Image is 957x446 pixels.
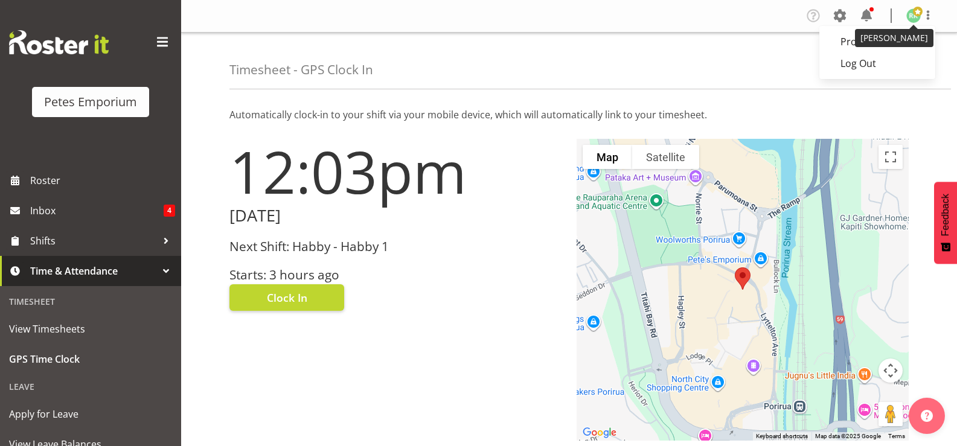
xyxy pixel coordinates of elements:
[940,194,951,236] span: Feedback
[3,399,178,429] a: Apply for Leave
[580,425,619,441] a: Open this area in Google Maps (opens a new window)
[934,182,957,264] button: Feedback - Show survey
[906,8,921,23] img: ruth-robertson-taylor722.jpg
[3,289,178,314] div: Timesheet
[30,262,157,280] span: Time & Attendance
[756,432,808,441] button: Keyboard shortcuts
[9,405,172,423] span: Apply for Leave
[9,350,172,368] span: GPS Time Clock
[879,402,903,426] button: Drag Pegman onto the map to open Street View
[888,433,905,439] a: Terms (opens in new tab)
[229,240,562,253] h3: Next Shift: Habby - Habby 1
[229,206,562,225] h2: [DATE]
[164,205,175,217] span: 4
[632,145,699,169] button: Show satellite imagery
[229,284,344,311] button: Clock In
[9,30,109,54] img: Rosterit website logo
[819,53,935,74] a: Log Out
[229,63,373,77] h4: Timesheet - GPS Clock In
[583,145,632,169] button: Show street map
[879,358,903,383] button: Map camera controls
[229,139,562,204] h1: 12:03pm
[30,171,175,190] span: Roster
[229,107,909,122] p: Automatically clock-in to your shift via your mobile device, which will automatically link to you...
[879,145,903,169] button: Toggle fullscreen view
[815,433,881,439] span: Map data ©2025 Google
[44,93,137,111] div: Petes Emporium
[3,344,178,374] a: GPS Time Clock
[3,314,178,344] a: View Timesheets
[819,31,935,53] a: Profile
[229,268,562,282] h3: Starts: 3 hours ago
[30,202,164,220] span: Inbox
[267,290,307,305] span: Clock In
[9,320,172,338] span: View Timesheets
[580,425,619,441] img: Google
[921,410,933,422] img: help-xxl-2.png
[3,374,178,399] div: Leave
[30,232,157,250] span: Shifts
